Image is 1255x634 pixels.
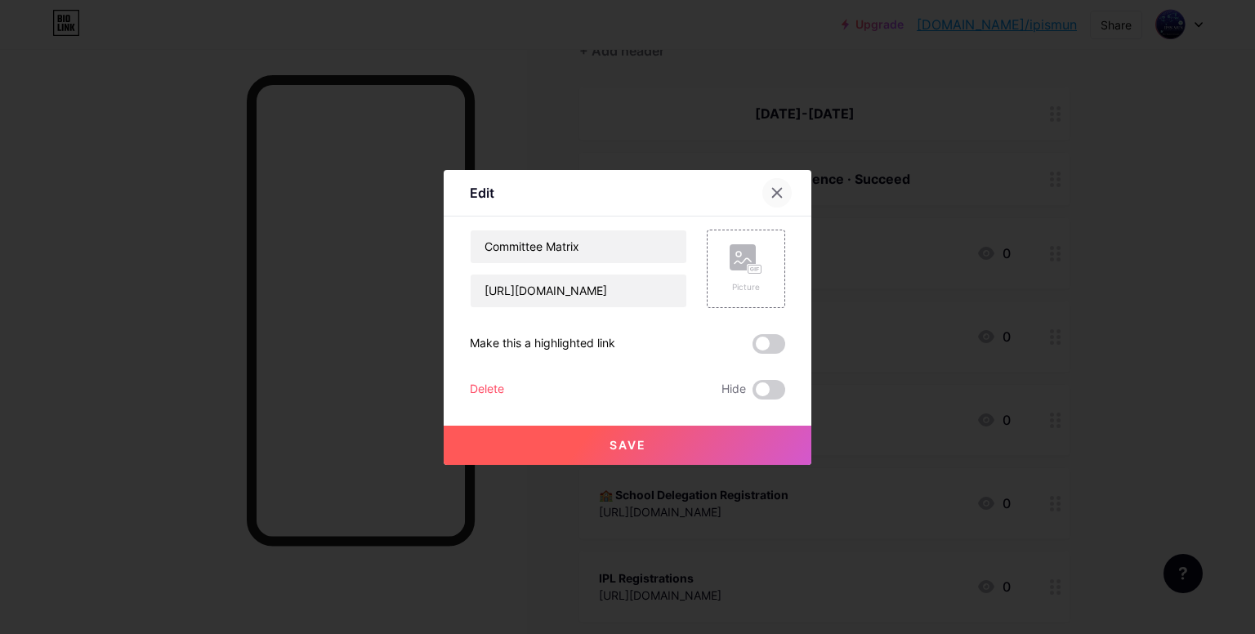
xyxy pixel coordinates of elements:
span: Hide [721,380,746,400]
div: Edit [470,183,494,203]
span: Save [610,438,646,452]
input: URL [471,275,686,307]
input: Title [471,230,686,263]
div: Picture [730,281,762,293]
button: Save [444,426,811,465]
div: Delete [470,380,504,400]
div: Make this a highlighted link [470,334,615,354]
